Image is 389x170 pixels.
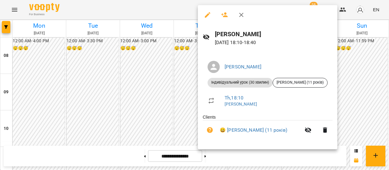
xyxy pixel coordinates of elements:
a: 😀 [PERSON_NAME] (11 років) [220,127,287,134]
a: Th , 18:10 [225,95,243,101]
button: Unpaid. Bill the attendance? [203,123,217,137]
span: [PERSON_NAME] (11 років) [273,80,327,85]
a: [PERSON_NAME] [225,102,257,106]
ul: Clients [203,114,332,142]
div: [PERSON_NAME] (11 років) [273,78,328,88]
p: [DATE] 18:10 - 18:40 [215,39,332,46]
h6: [PERSON_NAME] [215,29,332,39]
span: Індивідуальний урок (30 хвилин) [208,80,273,85]
a: [PERSON_NAME] [225,64,261,70]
